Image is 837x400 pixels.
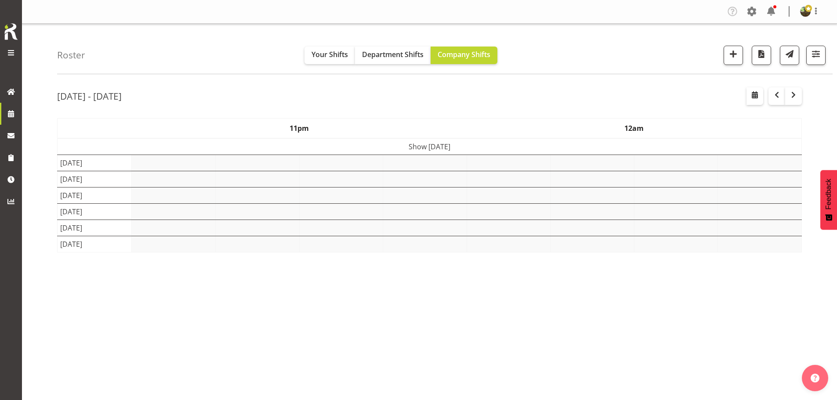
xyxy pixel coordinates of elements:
button: Your Shifts [304,47,355,64]
img: Rosterit icon logo [2,22,20,41]
button: Department Shifts [355,47,431,64]
img: filipo-iupelid4dee51ae661687a442d92e36fb44151.png [800,6,811,17]
td: [DATE] [58,236,132,252]
td: [DATE] [58,171,132,187]
span: Company Shifts [438,50,490,59]
td: [DATE] [58,220,132,236]
th: 12am [467,118,801,138]
td: [DATE] [58,187,132,203]
button: Feedback - Show survey [820,170,837,230]
span: Feedback [825,179,833,209]
button: Add a new shift [724,46,743,65]
h2: [DATE] - [DATE] [57,90,122,102]
td: [DATE] [58,203,132,220]
td: [DATE] [58,155,132,171]
td: Show [DATE] [58,138,802,155]
button: Send a list of all shifts for the selected filtered period to all rostered employees. [780,46,799,65]
button: Company Shifts [431,47,497,64]
h4: Roster [57,50,85,60]
img: help-xxl-2.png [811,374,819,382]
th: 11pm [132,118,467,138]
button: Filter Shifts [806,46,826,65]
button: Download a PDF of the roster according to the set date range. [752,46,771,65]
span: Department Shifts [362,50,424,59]
span: Your Shifts [312,50,348,59]
button: Select a specific date within the roster. [746,87,763,105]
